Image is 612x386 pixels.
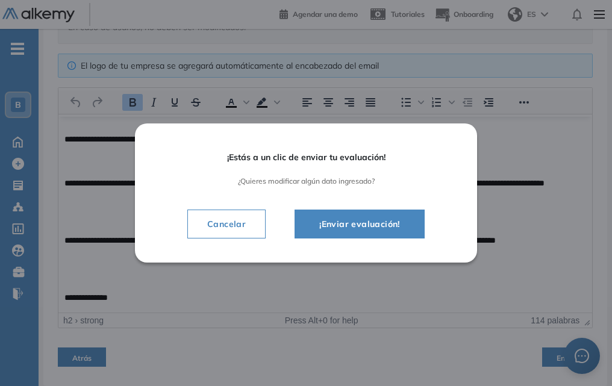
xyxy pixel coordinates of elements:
button: ¡Enviar evaluación! [295,210,425,238]
span: ¡Enviar evaluación! [310,217,410,231]
span: Cancelar [198,217,255,231]
button: Cancelar [187,210,266,238]
span: ¡Estás a un clic de enviar tu evaluación! [169,152,443,163]
span: ¿Quieres modificar algún dato ingresado? [169,177,443,185]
